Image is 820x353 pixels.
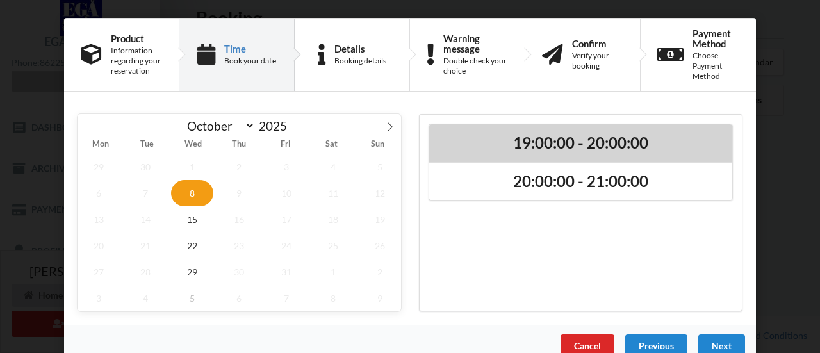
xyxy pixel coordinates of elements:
[693,51,739,81] div: Choose Payment Method
[124,140,170,149] span: Tue
[359,180,401,206] span: October 12, 2025
[78,154,120,180] span: September 29, 2025
[124,206,167,233] span: October 14, 2025
[312,285,354,311] span: November 8, 2025
[334,44,386,54] div: Details
[693,28,739,49] div: Payment Method
[359,285,401,311] span: November 9, 2025
[124,259,167,285] span: October 28, 2025
[443,33,508,54] div: Warning message
[171,233,213,259] span: October 22, 2025
[124,285,167,311] span: November 4, 2025
[218,180,261,206] span: October 9, 2025
[171,259,213,285] span: October 29, 2025
[78,285,120,311] span: November 3, 2025
[124,233,167,259] span: October 21, 2025
[218,259,261,285] span: October 30, 2025
[181,118,256,134] select: Month
[334,56,386,66] div: Booking details
[312,259,354,285] span: November 1, 2025
[171,285,213,311] span: November 5, 2025
[78,233,120,259] span: October 20, 2025
[359,233,401,259] span: October 26, 2025
[263,140,309,149] span: Fri
[265,180,307,206] span: October 10, 2025
[111,45,162,76] div: Information regarding your reservation
[218,233,261,259] span: October 23, 2025
[265,154,307,180] span: October 3, 2025
[218,206,261,233] span: October 16, 2025
[78,206,120,233] span: October 13, 2025
[312,180,354,206] span: October 11, 2025
[218,285,261,311] span: November 6, 2025
[124,180,167,206] span: October 7, 2025
[359,154,401,180] span: October 5, 2025
[170,140,216,149] span: Wed
[359,259,401,285] span: November 2, 2025
[265,206,307,233] span: October 17, 2025
[443,56,508,76] div: Double check your choice
[224,44,276,54] div: Time
[438,133,723,153] h2: 19:00:00 - 20:00:00
[265,233,307,259] span: October 24, 2025
[572,51,623,71] div: Verify your booking
[78,140,124,149] span: Mon
[309,140,355,149] span: Sat
[312,154,354,180] span: October 4, 2025
[171,206,213,233] span: October 15, 2025
[265,259,307,285] span: October 31, 2025
[255,119,297,133] input: Year
[224,56,276,66] div: Book your date
[438,172,723,192] h2: 20:00:00 - 21:00:00
[216,140,262,149] span: Thu
[265,285,307,311] span: November 7, 2025
[78,259,120,285] span: October 27, 2025
[78,180,120,206] span: October 6, 2025
[355,140,401,149] span: Sun
[111,33,162,44] div: Product
[312,233,354,259] span: October 25, 2025
[124,154,167,180] span: September 30, 2025
[171,154,213,180] span: October 1, 2025
[572,38,623,49] div: Confirm
[312,206,354,233] span: October 18, 2025
[171,180,213,206] span: October 8, 2025
[218,154,261,180] span: October 2, 2025
[359,206,401,233] span: October 19, 2025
